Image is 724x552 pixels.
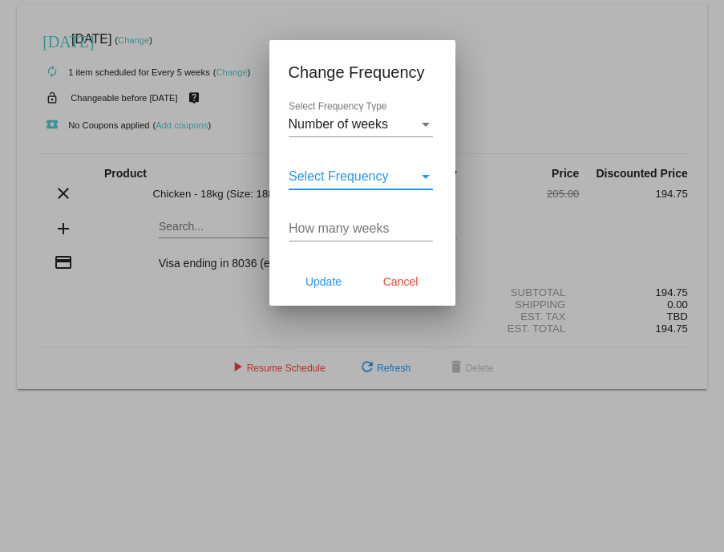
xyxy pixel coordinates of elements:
span: Select Frequency [289,169,389,183]
mat-select: Select Frequency Type [289,117,433,132]
input: How many weeks [289,221,433,236]
mat-select: Select Frequency [289,169,433,184]
button: Cancel [366,267,436,296]
button: Update [289,267,359,296]
h1: Change Frequency [289,59,436,85]
span: Number of weeks [289,117,389,131]
span: Cancel [383,275,419,288]
span: Update [305,275,342,288]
